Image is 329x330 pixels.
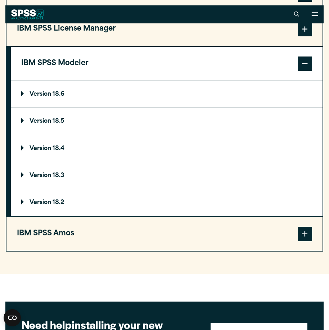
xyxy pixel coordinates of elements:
p: Version 18.6 [21,91,64,97]
button: IBM SPSS Modeler [11,47,323,81]
button: IBM SPSS License Manager [6,12,323,46]
button: Open CMP widget [4,309,21,326]
summary: Version 18.3 [11,162,323,189]
summary: Version 18.6 [11,81,323,108]
p: Version 18.3 [21,173,64,178]
p: Version 18.4 [21,146,64,152]
summary: Version 18.5 [11,108,323,135]
img: SPSS White Logo [11,9,44,19]
button: IBM SPSS Amos [6,217,323,251]
p: Version 18.2 [21,200,64,205]
p: Version 18.5 [21,118,64,124]
div: IBM SPSS Modeler [11,81,323,216]
summary: Version 18.2 [11,189,323,216]
summary: Version 18.4 [11,135,323,162]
